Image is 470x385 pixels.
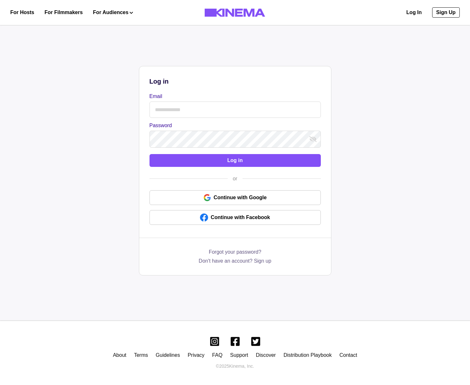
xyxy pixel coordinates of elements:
div: or [227,175,242,183]
a: Terms [134,352,148,358]
a: Continue with Google [150,190,321,205]
button: Log in [150,154,321,167]
a: Privacy [188,352,204,358]
a: Discover [256,352,276,358]
label: Email [150,93,317,100]
a: For Hosts [10,9,34,16]
p: Log in [150,77,321,86]
a: Distribution Playbook [284,352,332,358]
a: Don't have an account? Sign up [199,257,271,265]
button: For Audiences [93,9,133,16]
label: Password [150,122,317,129]
a: Guidelines [156,352,180,358]
button: show password [308,134,318,144]
a: FAQ [212,352,222,358]
a: Log In [406,9,422,16]
p: © 2025 Kinema, Inc. [216,363,254,370]
a: Continue with Facebook [150,210,321,225]
a: Forgot your password? [209,248,261,257]
a: For Filmmakers [45,9,83,16]
a: Sign Up [432,7,460,18]
a: Contact [339,352,357,358]
a: About [113,352,126,358]
a: Support [230,352,248,358]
